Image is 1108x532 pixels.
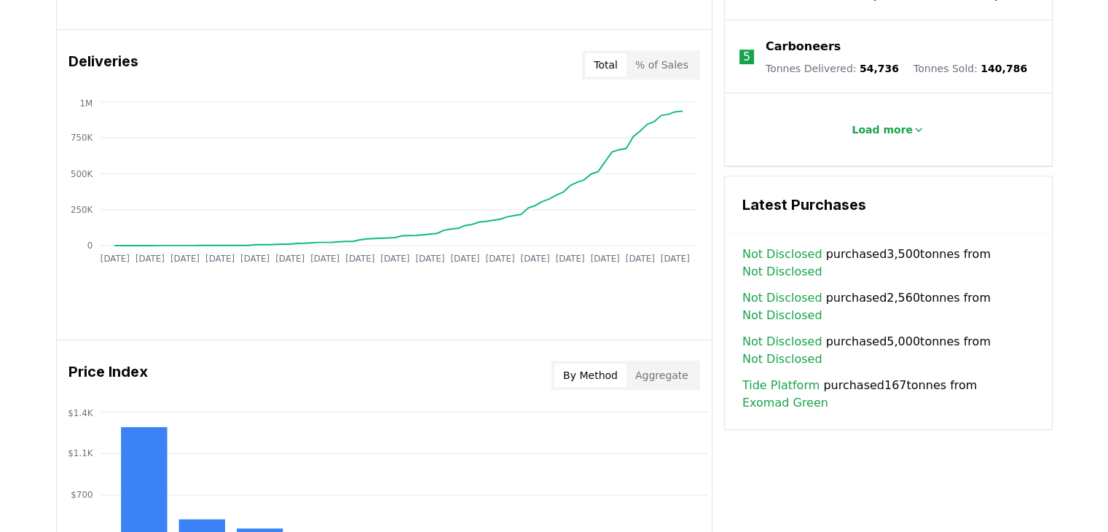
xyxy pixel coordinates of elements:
[380,254,409,264] tspan: [DATE]
[742,246,1034,281] span: purchased 3,500 tonnes from
[68,408,93,418] tspan: $1.4K
[100,254,129,264] tspan: [DATE]
[742,289,1034,324] span: purchased 2,560 tonnes from
[310,254,339,264] tspan: [DATE]
[742,307,822,324] a: Not Disclosed
[275,254,304,264] tspan: [DATE]
[68,361,148,390] h3: Price Index
[135,254,164,264] tspan: [DATE]
[742,333,1034,368] span: purchased 5,000 tonnes from
[661,254,690,264] tspan: [DATE]
[345,254,374,264] tspan: [DATE]
[205,254,235,264] tspan: [DATE]
[742,351,822,368] a: Not Disclosed
[742,263,822,281] a: Not Disclosed
[742,289,822,307] a: Not Disclosed
[87,240,93,251] tspan: 0
[625,254,654,264] tspan: [DATE]
[742,394,828,412] a: Exomad Green
[860,63,899,74] span: 54,736
[415,254,444,264] tspan: [DATE]
[555,254,584,264] tspan: [DATE]
[585,53,626,77] button: Total
[240,254,270,264] tspan: [DATE]
[68,448,93,458] tspan: $1.1K
[70,205,93,215] tspan: 250K
[70,133,93,143] tspan: 750K
[766,38,841,55] a: Carboneers
[485,254,514,264] tspan: [DATE]
[913,61,1027,76] p: Tonnes Sold :
[742,333,822,351] a: Not Disclosed
[766,61,899,76] p: Tonnes Delivered :
[742,377,820,394] a: Tide Platform
[626,53,697,77] button: % of Sales
[450,254,479,264] tspan: [DATE]
[742,194,1034,216] h3: Latest Purchases
[520,254,549,264] tspan: [DATE]
[743,48,750,66] p: 5
[590,254,619,264] tspan: [DATE]
[742,246,822,263] a: Not Disclosed
[79,98,93,109] tspan: 1M
[981,63,1027,74] span: 140,786
[626,364,697,387] button: Aggregate
[70,168,93,179] tspan: 500K
[71,490,93,500] tspan: $700
[840,115,936,144] button: Load more
[852,122,913,137] p: Load more
[68,50,138,79] h3: Deliveries
[742,377,1034,412] span: purchased 167 tonnes from
[170,254,200,264] tspan: [DATE]
[554,364,626,387] button: By Method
